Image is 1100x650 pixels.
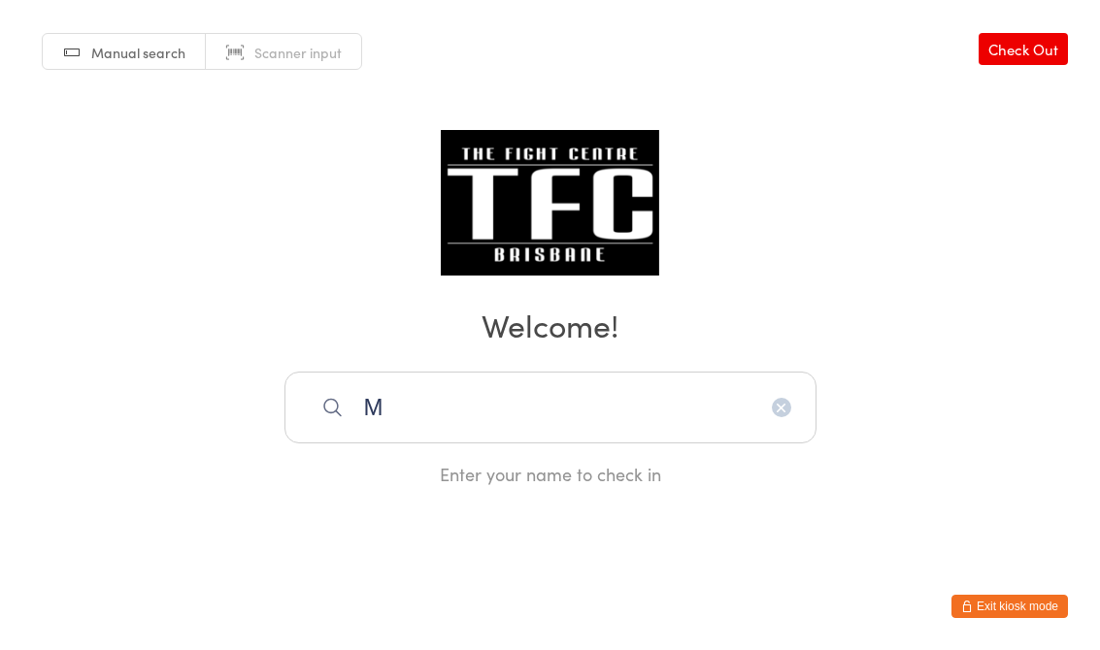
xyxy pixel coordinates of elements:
[91,43,185,62] span: Manual search
[951,595,1068,618] button: Exit kiosk mode
[254,43,342,62] span: Scanner input
[19,303,1081,346] h2: Welcome!
[284,372,817,443] input: Search
[284,462,817,486] div: Enter your name to check in
[979,33,1068,65] a: Check Out
[441,130,659,276] img: The Fight Centre Brisbane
